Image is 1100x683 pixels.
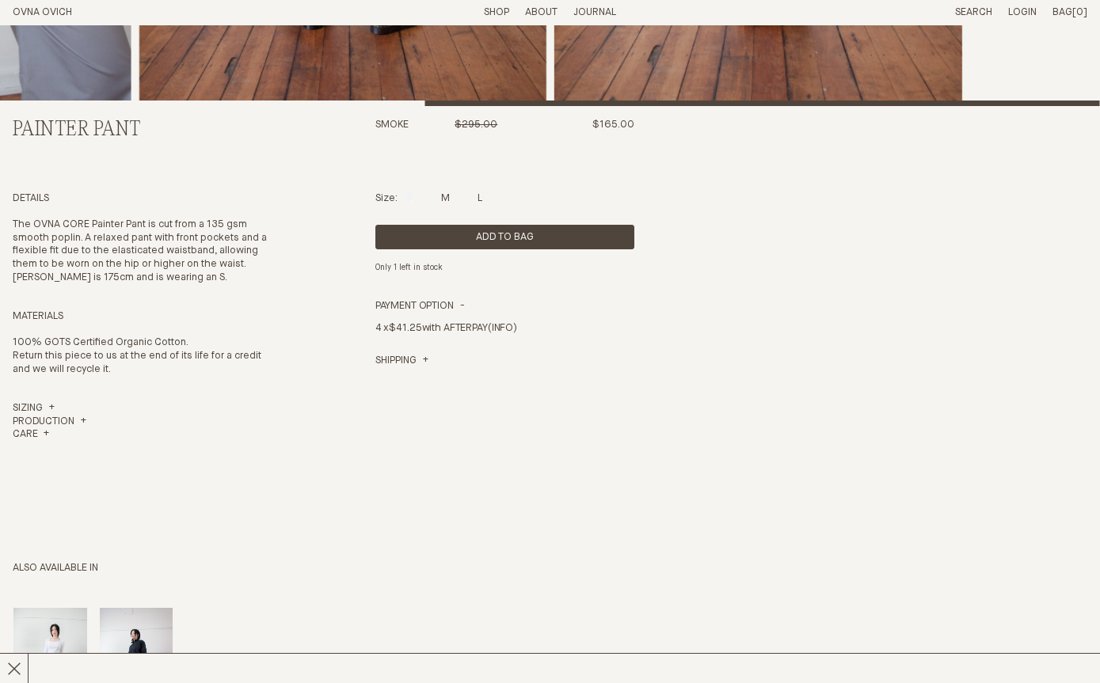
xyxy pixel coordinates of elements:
p: 100% GOTS Certified Organic Cotton. Return this piece to us at the end of its life for a credit a... [13,336,272,377]
summary: Care [13,428,49,442]
span: The OVNA CORE Painter Pant is cut from a 135 gsm smooth poplin. A relaxed pant with front pockets... [13,219,267,283]
summary: Payment Option [375,300,465,313]
h4: Materials [13,310,272,324]
a: Login [1008,7,1037,17]
a: (INFO) [488,323,517,333]
div: 4 x with AFTERPAY [375,313,634,355]
button: Add product to cart [375,225,634,249]
h4: Details [13,192,272,206]
em: Only 1 left in stock [375,264,443,271]
a: Journal [573,7,616,17]
span: $41.25 [389,323,421,333]
h2: Painter Pant [13,119,272,142]
summary: About [525,6,558,20]
a: Search [955,7,992,17]
h3: Smoke [375,119,409,180]
a: Sizing [13,402,55,415]
label: S [407,193,413,203]
span: Bag [1052,7,1072,17]
p: Size: [375,192,398,206]
a: Home [13,7,72,17]
span: [0] [1072,7,1087,17]
a: Shipping [375,355,428,368]
summary: Production [13,415,86,429]
span: $295.00 [455,120,497,130]
a: Shop [484,7,509,17]
span: $165.00 [592,120,634,130]
h3: Also available in [13,562,634,575]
